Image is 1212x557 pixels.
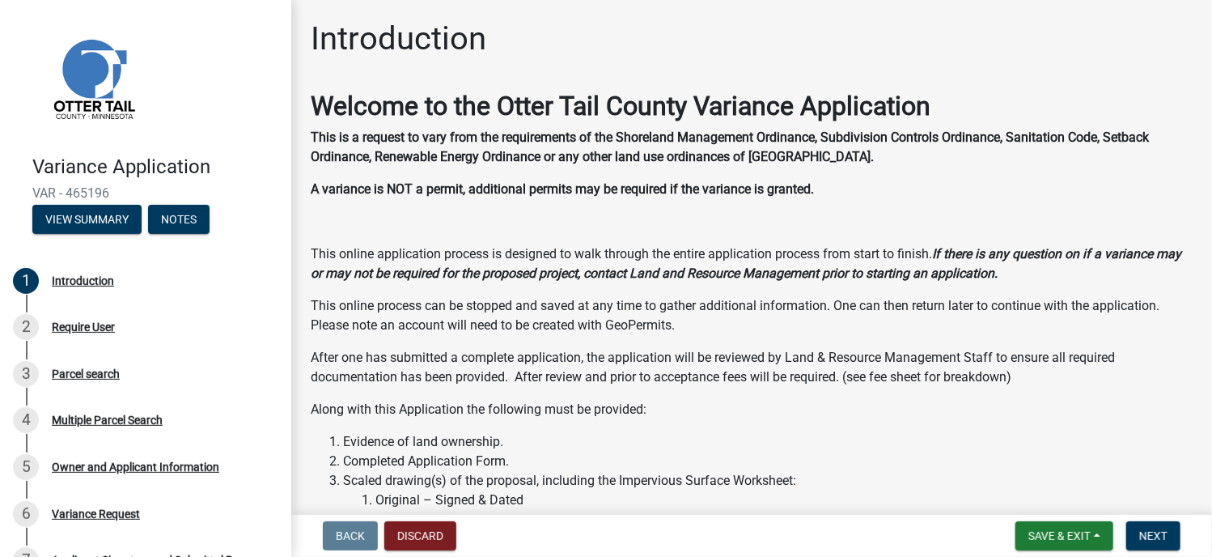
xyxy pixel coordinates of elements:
p: This online application process is designed to walk through the entire application process from s... [311,244,1193,283]
h4: Variance Application [32,155,278,179]
div: Owner and Applicant Information [52,461,219,473]
button: View Summary [32,205,142,234]
wm-modal-confirm: Notes [148,214,210,227]
div: 2 [13,314,39,340]
button: Discard [384,521,456,551]
li: Completed Application Form. [343,452,1193,471]
div: Introduction [52,275,114,287]
li: Evidence of land ownership. [343,432,1193,452]
div: 1 [13,268,39,294]
p: This online process can be stopped and saved at any time to gather additional information. One ca... [311,296,1193,335]
div: Require User [52,321,115,333]
strong: This is a request to vary from the requirements of the Shoreland Management Ordinance, Subdivisio... [311,130,1149,164]
div: 4 [13,407,39,433]
span: Back [336,529,365,542]
li: Scaled drawing(s) of the proposal, including the Impervious Surface Worksheet: [343,471,1193,529]
button: Save & Exit [1015,521,1113,551]
p: After one has submitted a complete application, the application will be reviewed by Land & Resour... [311,348,1193,387]
li: Original – Signed & Dated [375,491,1193,510]
strong: A variance is NOT a permit, additional permits may be required if the variance is granted. [311,181,814,197]
div: 5 [13,454,39,480]
div: 3 [13,361,39,387]
p: Along with this Application the following must be provided: [311,400,1193,419]
strong: Welcome to the Otter Tail County Variance Application [311,91,930,121]
button: Back [323,521,378,551]
div: Parcel search [52,368,120,380]
wm-modal-confirm: Summary [32,214,142,227]
div: Multiple Parcel Search [52,415,163,426]
img: Otter Tail County, Minnesota [32,17,154,138]
div: 6 [13,501,39,527]
div: Variance Request [52,508,140,520]
button: Next [1126,521,1180,551]
span: Next [1139,529,1168,542]
button: Notes [148,205,210,234]
h1: Introduction [311,19,486,58]
span: VAR - 465196 [32,185,259,201]
span: Save & Exit [1028,529,1091,542]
